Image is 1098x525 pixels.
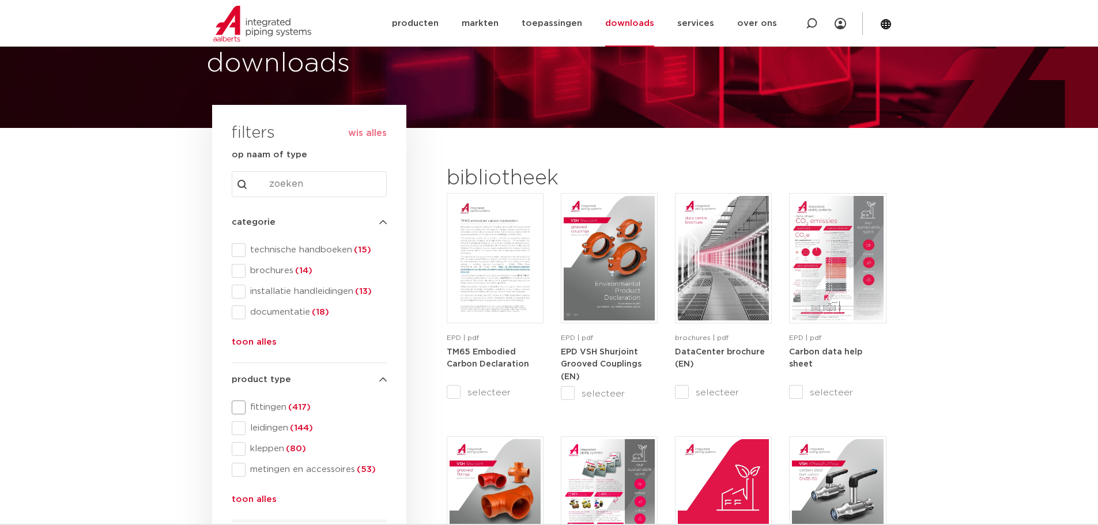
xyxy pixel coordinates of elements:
div: technische handboeken(15) [232,243,387,257]
h4: product type [232,373,387,387]
span: EPD | pdf [561,334,593,341]
span: technische handboeken [246,244,387,256]
span: documentatie [246,307,387,318]
span: metingen en accessoires [246,464,387,475]
img: DataCenter_A4Brochure-5011610-2025_1.0_Pegler-UK-pdf.jpg [678,196,769,320]
div: brochures(14) [232,264,387,278]
a: EPD VSH Shurjoint Grooved Couplings (EN) [561,348,642,381]
img: TM65-Embodied-Carbon-Declaration-pdf.jpg [450,196,541,320]
span: (144) [288,424,313,432]
span: fittingen [246,402,387,413]
span: (417) [286,403,311,411]
span: brochures | pdf [675,334,729,341]
div: kleppen(80) [232,442,387,456]
a: TM65 Embodied Carbon Declaration [447,348,529,369]
h3: filters [232,120,275,148]
div: metingen en accessoires(53) [232,463,387,477]
label: selecteer [447,386,544,399]
h2: bibliotheek [447,165,652,192]
button: toon alles [232,335,277,354]
h1: downloads [206,46,544,82]
button: toon alles [232,493,277,511]
h4: categorie [232,216,387,229]
span: brochures [246,265,387,277]
a: DataCenter brochure (EN) [675,348,765,369]
span: (80) [284,444,306,453]
span: (15) [352,245,371,254]
span: (53) [355,465,376,474]
label: selecteer [789,386,886,399]
div: installatie handleidingen(13) [232,285,387,299]
div: fittingen(417) [232,401,387,414]
a: Carbon data help sheet [789,348,862,369]
label: selecteer [675,386,772,399]
span: leidingen [246,422,387,434]
span: EPD | pdf [789,334,821,341]
span: (18) [310,308,329,316]
img: NL-Carbon-data-help-sheet-pdf.jpg [792,196,883,320]
img: VSH-Shurjoint-Grooved-Couplings_A4EPD_5011512_EN-pdf.jpg [564,196,655,320]
span: installatie handleidingen [246,286,387,297]
span: (13) [353,287,372,296]
span: kleppen [246,443,387,455]
div: leidingen(144) [232,421,387,435]
button: wis alles [348,127,387,139]
div: documentatie(18) [232,305,387,319]
strong: op naam of type [232,150,307,159]
label: selecteer [561,387,658,401]
span: (14) [293,266,312,275]
span: EPD | pdf [447,334,479,341]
